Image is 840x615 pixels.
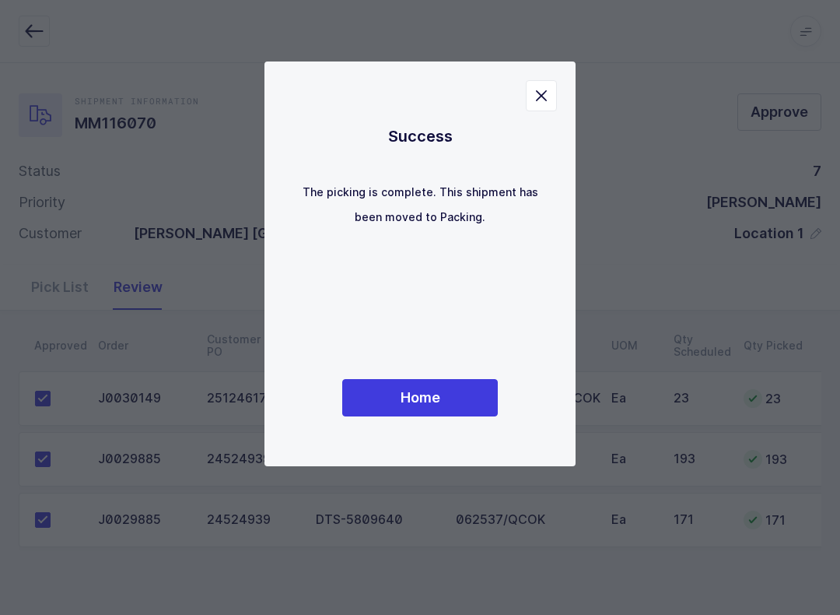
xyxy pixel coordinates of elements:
button: Close [526,80,557,111]
h1: Success [296,124,544,149]
p: The picking is complete. This shipment has been moved to Packing. [296,180,544,230]
button: Home [342,379,498,416]
span: Home [401,388,440,407]
div: dialog [264,61,576,466]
